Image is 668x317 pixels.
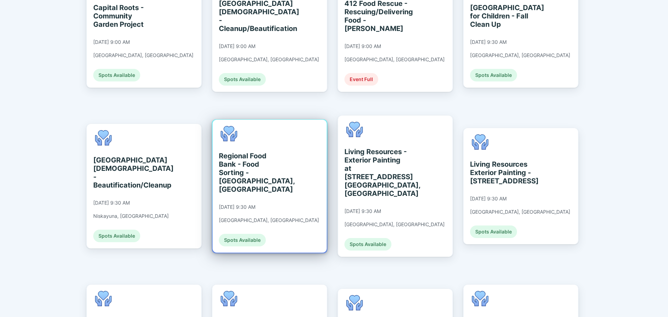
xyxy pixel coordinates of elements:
div: Niskayuna, [GEOGRAPHIC_DATA] [93,213,169,219]
div: Regional Food Bank - Food Sorting - [GEOGRAPHIC_DATA], [GEOGRAPHIC_DATA] [219,152,283,193]
div: [GEOGRAPHIC_DATA], [GEOGRAPHIC_DATA] [219,56,319,63]
div: [DATE] 9:30 AM [470,196,507,202]
div: Spots Available [344,238,391,251]
div: [DATE] 9:30 AM [93,200,130,206]
div: [DATE] 9:30 AM [344,208,381,214]
div: [GEOGRAPHIC_DATA], [GEOGRAPHIC_DATA] [93,52,193,58]
div: Spots Available [470,69,517,81]
div: Living Resources - Exterior Painting at [STREET_ADDRESS] [GEOGRAPHIC_DATA], [GEOGRAPHIC_DATA] [344,148,408,198]
div: Spots Available [219,73,266,86]
div: [DATE] 9:30 AM [219,204,255,210]
div: [GEOGRAPHIC_DATA] for Children - Fall Clean Up [470,3,534,29]
div: [GEOGRAPHIC_DATA][DEMOGRAPHIC_DATA] - Beautification/Cleanup [93,156,157,189]
div: Spots Available [93,230,140,242]
div: [DATE] 9:00 AM [93,39,130,45]
div: [DATE] 9:00 AM [344,43,381,49]
div: [GEOGRAPHIC_DATA], [GEOGRAPHIC_DATA] [470,209,570,215]
div: [DATE] 9:30 AM [470,39,507,45]
div: [DATE] 9:00 AM [219,43,255,49]
div: [GEOGRAPHIC_DATA], [GEOGRAPHIC_DATA] [344,56,445,63]
div: Living Resources Exterior Painting - [STREET_ADDRESS] [470,160,534,185]
div: [GEOGRAPHIC_DATA], [GEOGRAPHIC_DATA] [470,52,570,58]
div: Spots Available [93,69,140,81]
div: Spots Available [219,234,266,246]
div: [GEOGRAPHIC_DATA], [GEOGRAPHIC_DATA] [219,217,319,223]
div: [GEOGRAPHIC_DATA], [GEOGRAPHIC_DATA] [344,221,445,228]
div: Spots Available [470,225,517,238]
div: Capital Roots - Community Garden Project [93,3,157,29]
div: Event Full [344,73,378,86]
